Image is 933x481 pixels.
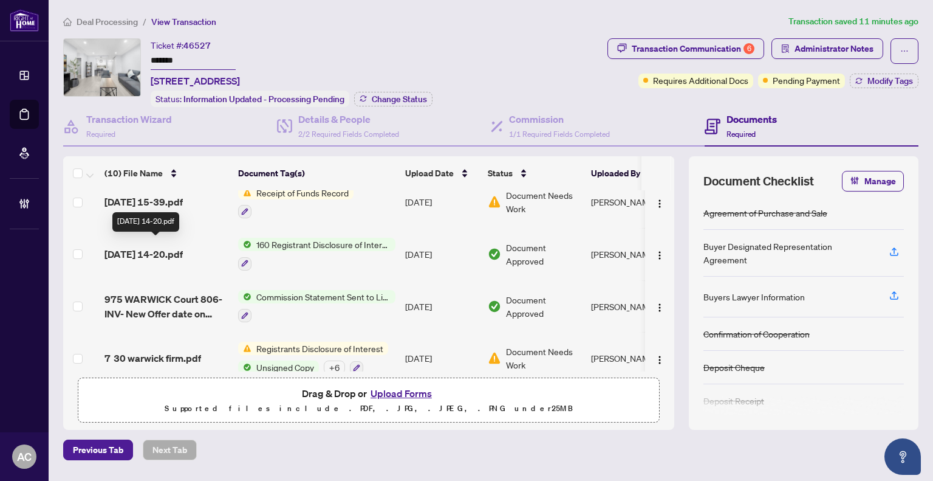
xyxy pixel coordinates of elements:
[151,74,240,88] span: [STREET_ADDRESS]
[63,440,133,460] button: Previous Tab
[795,39,873,58] span: Administrator Notes
[238,238,395,271] button: Status Icon160 Registrant Disclosure of Interest - Acquisition ofProperty
[251,361,319,374] span: Unsigned Copy
[864,171,896,191] span: Manage
[586,280,677,333] td: [PERSON_NAME]
[632,39,754,58] div: Transaction Communication
[251,186,354,199] span: Receipt of Funds Record
[238,238,251,251] img: Status Icon
[703,173,814,190] span: Document Checklist
[655,251,665,260] img: Logo
[743,43,754,54] div: 6
[405,167,454,180] span: Upload Date
[298,130,399,139] span: 2/2 Required Fields Completed
[867,77,913,85] span: Modify Tags
[509,130,610,139] span: 1/1 Required Fields Completed
[104,247,183,261] span: [DATE] 14-20.pdf
[367,386,436,401] button: Upload Forms
[104,351,201,365] span: 7 30 warwick firm.pdf
[238,342,251,355] img: Status Icon
[372,95,427,103] span: Change Status
[655,199,665,209] img: Logo
[506,189,581,215] span: Document Needs Work
[900,47,909,55] span: ellipsis
[850,74,918,88] button: Modify Tags
[506,293,581,320] span: Document Approved
[703,327,810,341] div: Confirmation of Cooperation
[488,247,501,261] img: Document Status
[509,112,610,126] h4: Commission
[650,348,669,368] button: Logo
[781,44,790,53] span: solution
[238,290,395,323] button: Status IconCommission Statement Sent to Listing Brokerage
[842,171,904,192] button: Manage
[586,228,677,280] td: [PERSON_NAME]
[773,74,840,87] span: Pending Payment
[17,448,32,465] span: AC
[86,401,652,416] p: Supported files include .PDF, .JPG, .JPEG, .PNG under 25 MB
[726,112,777,126] h4: Documents
[703,240,875,266] div: Buyer Designated Representation Agreement
[298,112,399,126] h4: Details & People
[650,297,669,316] button: Logo
[703,290,805,303] div: Buyers Lawyer Information
[100,156,233,190] th: (10) File Name
[86,130,115,139] span: Required
[771,38,883,59] button: Administrator Notes
[488,351,501,365] img: Document Status
[655,355,665,365] img: Logo
[586,176,677,229] td: [PERSON_NAME]
[104,167,163,180] span: (10) File Name
[151,91,349,107] div: Status:
[238,361,251,374] img: Status Icon
[788,15,918,29] article: Transaction saved 11 minutes ago
[650,192,669,212] button: Logo
[884,438,921,475] button: Open asap
[703,206,827,220] div: Agreement of Purchase and Sale
[64,39,140,96] img: IMG-W12213829_1.jpg
[251,238,395,251] span: 160 Registrant Disclosure of Interest - Acquisition ofProperty
[183,94,344,105] span: Information Updated - Processing Pending
[653,74,748,87] span: Requires Additional Docs
[238,186,251,199] img: Status Icon
[112,212,179,232] div: [DATE] 14-20.pdf
[251,342,388,355] span: Registrants Disclosure of Interest
[400,280,483,333] td: [DATE]
[151,38,211,52] div: Ticket #:
[183,40,211,51] span: 46527
[400,156,483,190] th: Upload Date
[703,394,764,407] div: Deposit Receipt
[73,440,123,460] span: Previous Tab
[506,345,581,372] span: Document Needs Work
[238,290,251,303] img: Status Icon
[143,440,197,460] button: Next Tab
[233,156,400,190] th: Document Tag(s)
[238,342,388,375] button: Status IconRegistrants Disclosure of InterestStatus IconUnsigned Copy+6
[151,16,216,27] span: View Transaction
[400,176,483,229] td: [DATE]
[400,332,483,384] td: [DATE]
[488,195,501,209] img: Document Status
[324,361,345,374] div: + 6
[78,378,659,423] span: Drag & Drop orUpload FormsSupported files include .PDF, .JPG, .JPEG, .PNG under25MB
[238,186,354,219] button: Status IconReceipt of Funds Record
[506,241,581,268] span: Document Approved
[650,244,669,264] button: Logo
[726,130,756,139] span: Required
[86,112,172,126] h4: Transaction Wizard
[302,386,436,401] span: Drag & Drop or
[586,332,677,384] td: [PERSON_NAME]
[400,228,483,280] td: [DATE]
[488,300,501,313] img: Document Status
[586,156,677,190] th: Uploaded By
[10,9,39,32] img: logo
[104,292,228,321] span: 975 WARWICK Court 806-INV- New Offer date on [DATE].pdf
[483,156,586,190] th: Status
[104,195,183,209] span: [DATE] 15-39.pdf
[703,361,765,374] div: Deposit Cheque
[488,167,513,180] span: Status
[77,16,138,27] span: Deal Processing
[607,38,764,59] button: Transaction Communication6
[63,18,72,26] span: home
[251,290,395,303] span: Commission Statement Sent to Listing Brokerage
